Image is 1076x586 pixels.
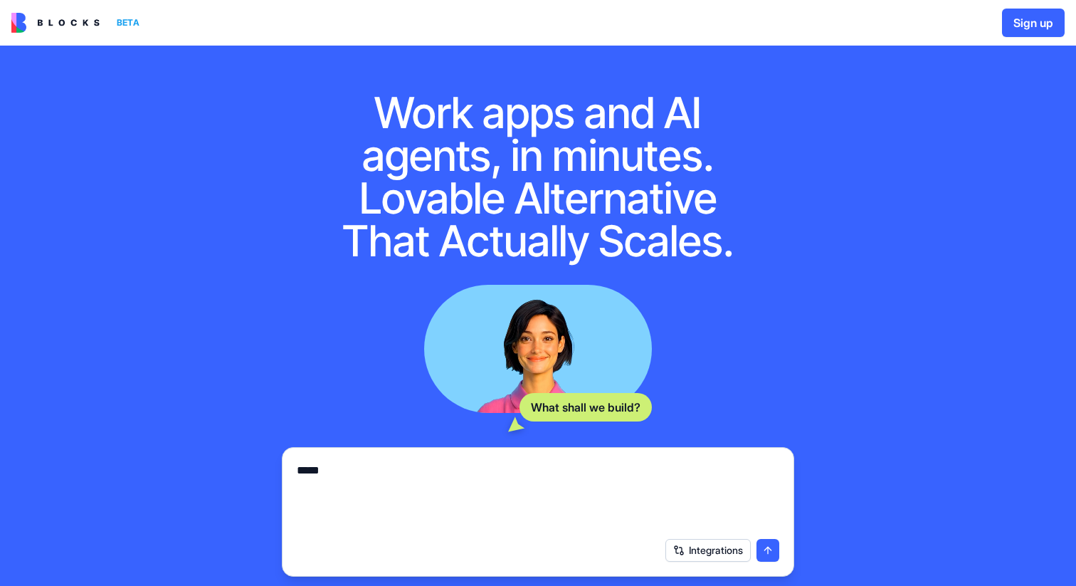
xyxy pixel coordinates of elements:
[1002,9,1065,37] button: Sign up
[11,13,145,33] a: BETA
[665,539,751,562] button: Integrations
[111,13,145,33] div: BETA
[11,13,100,33] img: logo
[333,91,743,262] h1: Work apps and AI agents, in minutes. Lovable Alternative That Actually Scales.
[519,393,652,422] div: What shall we build?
